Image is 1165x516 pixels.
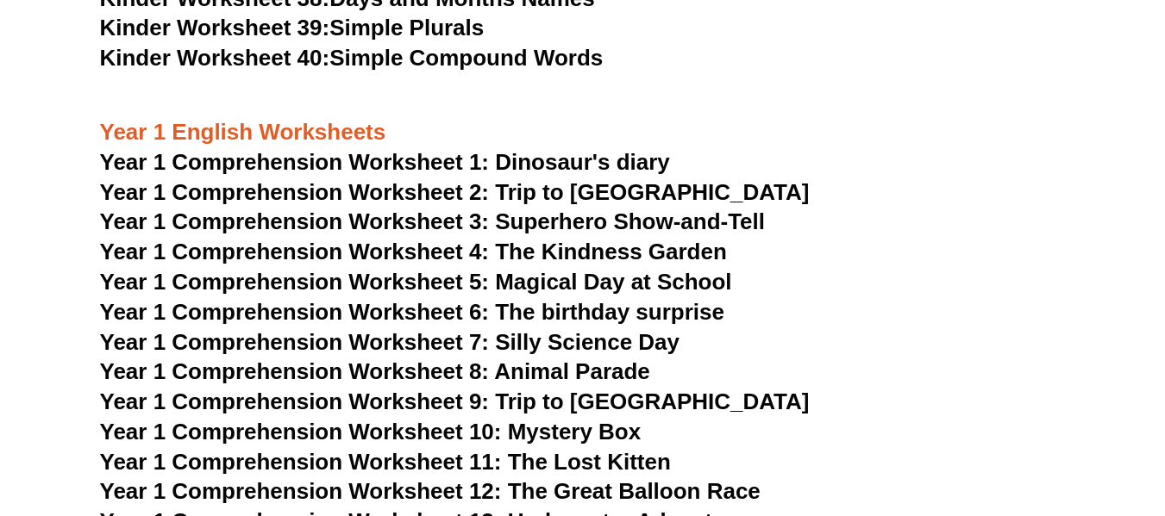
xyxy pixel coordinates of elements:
span: Kinder Worksheet 39: [100,15,330,40]
a: Kinder Worksheet 39:Simple Plurals [100,15,485,40]
a: Year 1 Comprehension Worksheet 3: Superhero Show-and-Tell [100,208,766,234]
a: Year 1 Comprehension Worksheet 6: The birthday surprise [100,299,724,325]
a: Year 1 Comprehension Worksheet 12: The Great Balloon Race [100,478,761,504]
iframe: Chat Widget [878,321,1165,516]
a: Year 1 Comprehension Worksheet 7: Silly Science Day [100,329,680,355]
a: Year 1 Comprehension Worksheet 1: Dinosaur's diary [100,149,670,175]
a: Year 1 Comprehension Worksheet 2: Trip to [GEOGRAPHIC_DATA] [100,179,810,205]
a: Year 1 Comprehension Worksheet 5: Magical Day at School [100,269,732,295]
a: Year 1 Comprehension Worksheet 11: The Lost Kitten [100,449,671,475]
h3: Year 1 English Worksheets [100,118,1066,147]
a: Year 1 Comprehension Worksheet 10: Mystery Box [100,419,642,445]
a: Year 1 Comprehension Worksheet 9: Trip to [GEOGRAPHIC_DATA] [100,389,810,414]
span: Kinder Worksheet 40: [100,45,330,71]
a: Year 1 Comprehension Worksheet 4: The Kindness Garden [100,239,727,264]
a: Kinder Worksheet 40:Simple Compound Words [100,45,604,71]
a: Year 1 Comprehension Worksheet 8: Animal Parade [100,358,650,384]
